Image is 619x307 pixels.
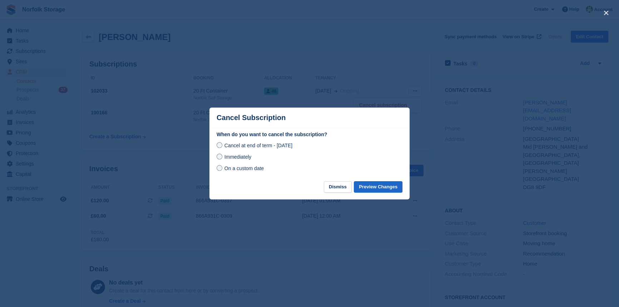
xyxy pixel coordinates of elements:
label: When do you want to cancel the subscription? [217,131,402,138]
span: Immediately [224,154,251,160]
input: On a custom date [217,165,222,171]
span: Cancel at end of term - [DATE] [224,143,292,148]
input: Immediately [217,154,222,159]
button: Dismiss [324,181,352,193]
button: close [600,7,612,19]
span: On a custom date [224,165,264,171]
button: Preview Changes [354,181,402,193]
input: Cancel at end of term - [DATE] [217,142,222,148]
p: Cancel Subscription [217,114,286,122]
